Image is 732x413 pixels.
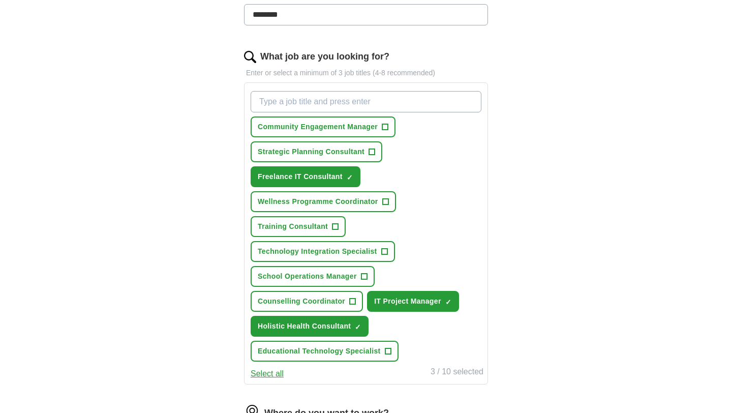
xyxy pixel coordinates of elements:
[251,241,395,262] button: Technology Integration Specialist
[374,296,441,307] span: IT Project Manager
[258,221,328,232] span: Training Consultant
[258,321,351,332] span: Holistic Health Consultant
[258,271,357,282] span: School Operations Manager
[445,298,451,306] span: ✓
[258,122,378,132] span: Community Engagement Manager
[347,173,353,182] span: ✓
[258,146,364,157] span: Strategic Planning Consultant
[244,51,256,63] img: search.png
[258,246,377,257] span: Technology Integration Specialist
[251,216,346,237] button: Training Consultant
[367,291,459,312] button: IT Project Manager✓
[258,346,381,357] span: Educational Technology Specialist
[251,166,360,187] button: Freelance IT Consultant✓
[251,116,395,137] button: Community Engagement Manager
[251,316,369,337] button: Holistic Health Consultant✓
[258,296,345,307] span: Counselling Coordinator
[258,196,378,207] span: Wellness Programme Coordinator
[251,266,375,287] button: School Operations Manager
[258,171,343,182] span: Freelance IT Consultant
[251,368,284,380] button: Select all
[260,50,389,64] label: What job are you looking for?
[251,341,399,362] button: Educational Technology Specialist
[251,91,481,112] input: Type a job title and press enter
[251,191,396,212] button: Wellness Programme Coordinator
[251,291,363,312] button: Counselling Coordinator
[251,141,382,162] button: Strategic Planning Consultant
[244,68,488,78] p: Enter or select a minimum of 3 job titles (4-8 recommended)
[355,323,361,331] span: ✓
[431,366,483,380] div: 3 / 10 selected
